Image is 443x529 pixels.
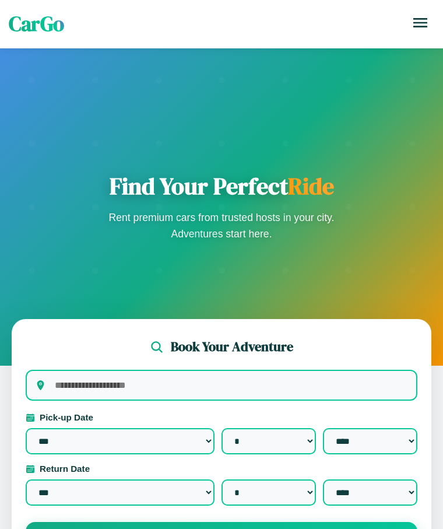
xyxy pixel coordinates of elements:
label: Pick-up Date [26,412,417,422]
p: Rent premium cars from trusted hosts in your city. Adventures start here. [105,209,338,242]
span: Ride [288,170,334,202]
label: Return Date [26,464,417,474]
h2: Book Your Adventure [171,338,293,356]
h1: Find Your Perfect [105,172,338,200]
span: CarGo [9,10,64,38]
